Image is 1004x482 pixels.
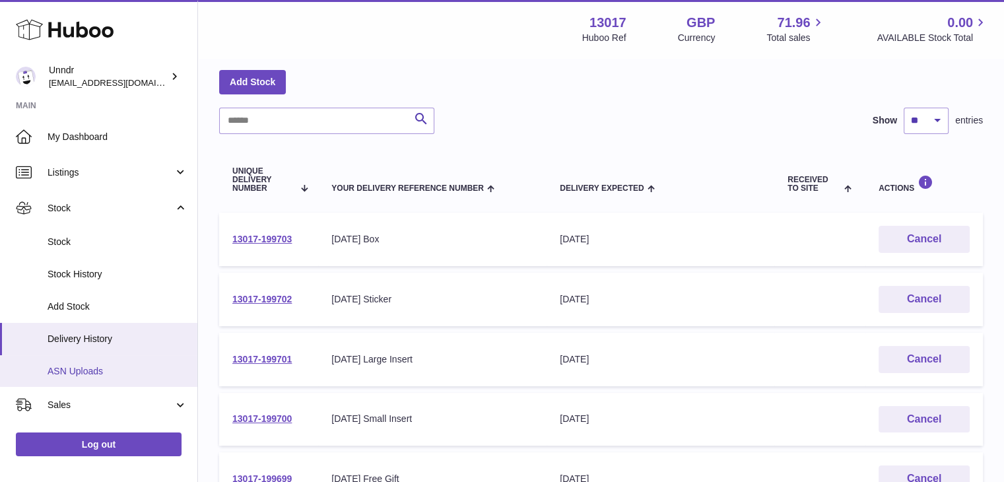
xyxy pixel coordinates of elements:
span: AVAILABLE Stock Total [877,32,988,44]
div: Actions [879,175,970,193]
button: Cancel [879,226,970,253]
div: [DATE] Small Insert [331,413,533,425]
div: [DATE] Large Insert [331,353,533,366]
span: Delivery Expected [560,184,644,193]
span: Add Stock [48,300,187,313]
span: Delivery History [48,333,187,345]
a: 13017-199701 [232,354,292,364]
span: Sales [48,399,174,411]
div: [DATE] [560,293,761,306]
span: Unique Delivery Number [232,167,294,193]
div: [DATE] [560,233,761,246]
strong: 13017 [589,14,626,32]
span: entries [955,114,983,127]
span: My Dashboard [48,131,187,143]
div: Currency [678,32,716,44]
a: Log out [16,432,182,456]
label: Show [873,114,897,127]
span: Stock [48,202,174,215]
span: Stock [48,236,187,248]
a: 0.00 AVAILABLE Stock Total [877,14,988,44]
a: 71.96 Total sales [766,14,825,44]
a: 13017-199700 [232,413,292,424]
div: [DATE] [560,353,761,366]
a: 13017-199703 [232,234,292,244]
a: Add Stock [219,70,286,94]
div: [DATE] Sticker [331,293,533,306]
img: internalAdmin-13017@internal.huboo.com [16,67,36,86]
span: 71.96 [777,14,810,32]
span: Listings [48,166,174,179]
span: 0.00 [947,14,973,32]
div: Unndr [49,64,168,89]
button: Cancel [879,286,970,313]
button: Cancel [879,406,970,433]
span: Your Delivery Reference Number [331,184,484,193]
div: Huboo Ref [582,32,626,44]
a: 13017-199702 [232,294,292,304]
span: Total sales [766,32,825,44]
button: Cancel [879,346,970,373]
div: [DATE] Box [331,233,533,246]
span: Stock History [48,268,187,281]
span: Received to Site [787,176,841,193]
span: ASN Uploads [48,365,187,378]
span: [EMAIL_ADDRESS][DOMAIN_NAME] [49,77,194,88]
strong: GBP [686,14,715,32]
div: [DATE] [560,413,761,425]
